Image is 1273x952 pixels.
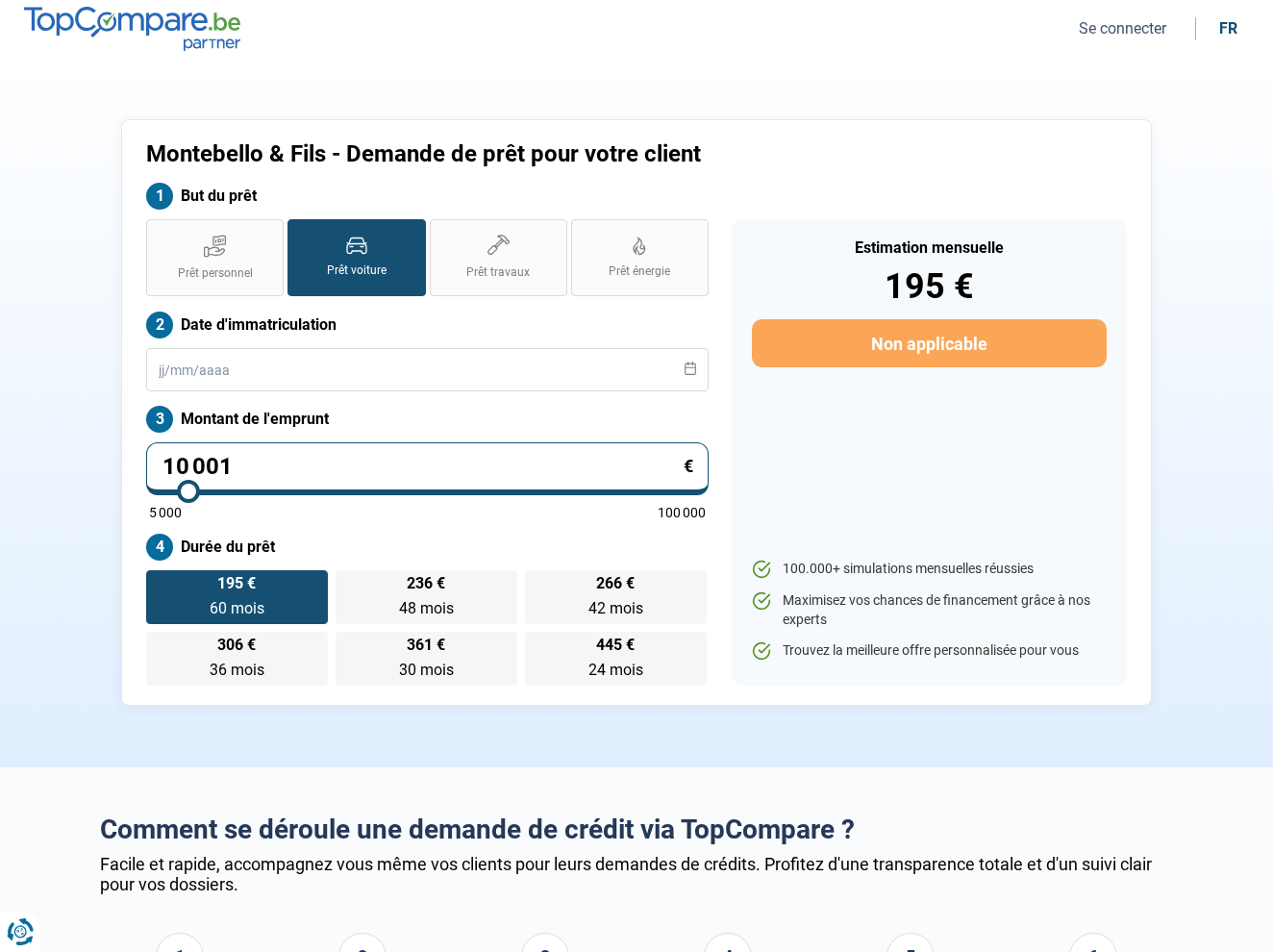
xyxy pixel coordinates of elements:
li: 100.000+ simulations mensuelles réussies [752,560,1107,579]
span: 48 mois [399,599,454,617]
span: Prêt énergie [609,263,670,280]
span: 236 € [407,576,445,591]
span: 306 € [217,638,256,653]
div: Facile et rapide, accompagnez vous même vos clients pour leurs demandes de crédits. Profitez d'un... [100,854,1173,894]
span: Prêt travaux [466,264,530,281]
button: Non applicable [752,319,1107,367]
div: 195 € [752,269,1107,304]
span: 24 mois [588,661,643,679]
span: 36 mois [210,661,264,679]
img: TopCompare.be [24,7,240,50]
span: € [684,458,693,475]
label: But du prêt [146,183,709,210]
span: Prêt voiture [327,263,387,279]
li: Maximisez vos chances de financement grâce à nos experts [752,591,1107,629]
h2: Comment se déroule une demande de crédit via TopCompare ? [100,814,1173,846]
button: Se connecter [1073,18,1172,38]
div: fr [1219,19,1237,38]
li: Trouvez la meilleure offre personnalisée pour vous [752,641,1107,661]
h1: Montebello & Fils - Demande de prêt pour votre client [146,140,876,168]
span: 195 € [217,576,256,591]
input: jj/mm/aaaa [146,348,709,391]
span: 30 mois [399,661,454,679]
span: 60 mois [210,599,264,617]
label: Durée du prêt [146,534,709,561]
label: Montant de l'emprunt [146,406,709,433]
span: 5 000 [149,506,182,519]
span: 445 € [596,638,635,653]
span: Prêt personnel [178,265,253,282]
label: Date d'immatriculation [146,312,709,338]
span: 42 mois [588,599,643,617]
div: Estimation mensuelle [752,240,1107,256]
span: 266 € [596,576,635,591]
span: 100 000 [658,506,706,519]
span: 361 € [407,638,445,653]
